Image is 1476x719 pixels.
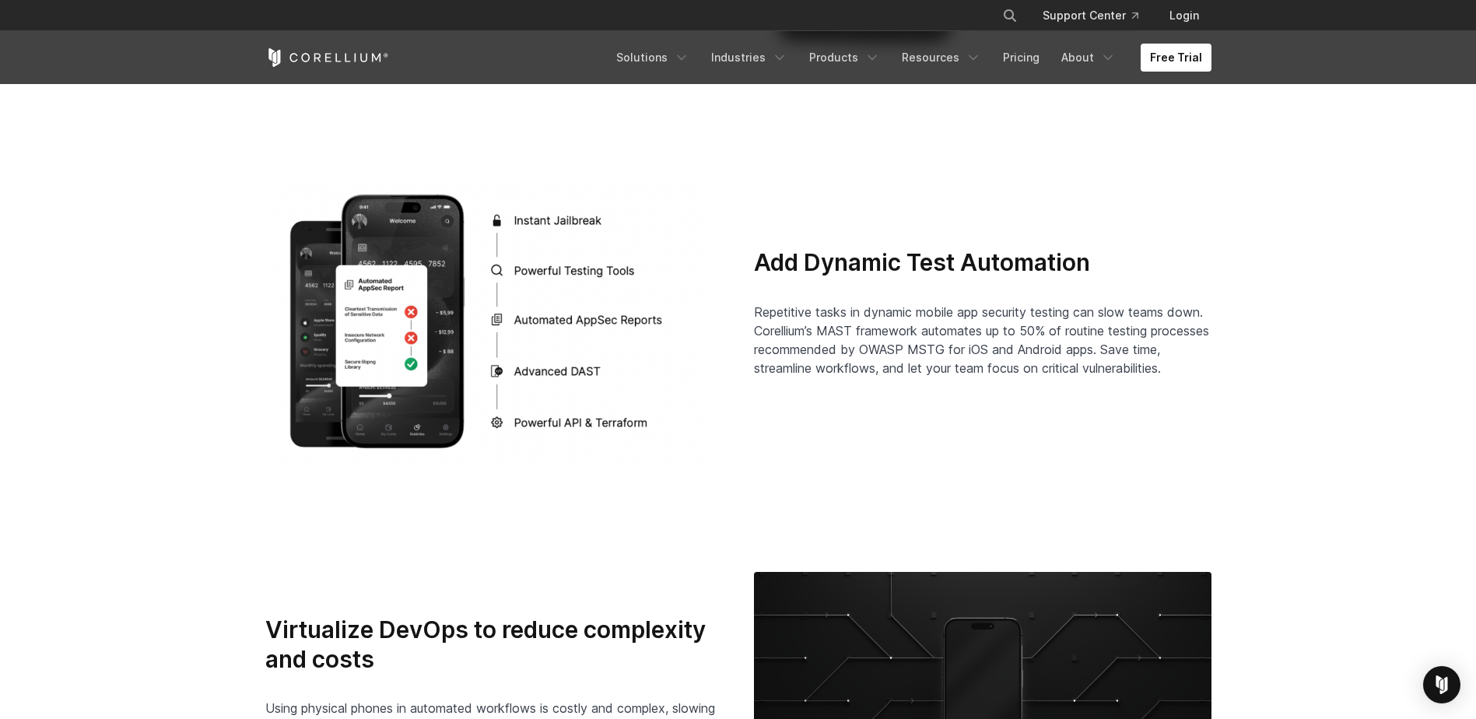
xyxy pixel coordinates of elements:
a: Solutions [607,44,699,72]
span: Repetitive tasks in dynamic mobile app security testing can slow teams down. Corellium’s MAST fra... [754,304,1209,376]
a: Support Center [1030,2,1151,30]
a: Login [1157,2,1211,30]
a: Resources [892,44,990,72]
div: Navigation Menu [983,2,1211,30]
div: Navigation Menu [607,44,1211,72]
img: Streamline DevSecOps Mobile Devices to accelerate R&D [265,166,723,472]
h3: Virtualize DevOps to reduce complexity and costs [265,616,723,674]
a: Free Trial [1141,44,1211,72]
a: Products [800,44,889,72]
a: Corellium Home [265,48,389,67]
button: Search [996,2,1024,30]
div: Open Intercom Messenger [1423,666,1460,703]
a: About [1052,44,1125,72]
a: Pricing [994,44,1049,72]
h3: Add Dynamic Test Automation [754,248,1211,278]
a: Industries [702,44,797,72]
